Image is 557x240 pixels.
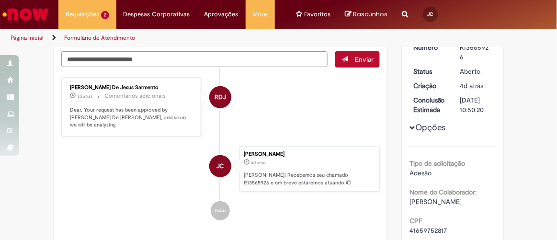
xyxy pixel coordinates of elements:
div: 25/09/2025 10:56:39 [460,81,493,91]
time: 26/09/2025 10:50:20 [78,93,93,99]
div: [PERSON_NAME] [244,151,375,157]
ul: Histórico de tíquete [61,68,380,230]
div: Julia CostaSilvaBernardino [209,155,231,177]
b: Tipo de solicitação [409,159,466,168]
a: Página inicial [11,34,44,42]
button: Enviar [335,51,380,68]
small: Comentários adicionais [105,92,166,100]
span: 2 [101,11,109,19]
span: Favoritos [305,10,331,19]
span: Aprovações [205,10,239,19]
p: [PERSON_NAME]! Recebemos seu chamado R13565926 e em breve estaremos atuando. [244,171,375,186]
span: Despesas Corporativas [124,10,190,19]
div: [DATE] 10:50:20 [460,95,493,114]
time: 25/09/2025 10:56:39 [460,81,484,90]
span: RDJ [215,86,226,109]
dt: Número [406,43,453,52]
div: Aberto [460,67,493,76]
img: ServiceNow [1,5,50,24]
span: JC [216,155,225,178]
div: R13565926 [460,43,493,62]
span: Enviar [355,55,374,64]
span: Requisições [66,10,99,19]
dt: Conclusão Estimada [406,95,453,114]
div: Robson De Jesus Sarmento [209,86,231,108]
p: Dear, Your request has been approved by [PERSON_NAME] De [PERSON_NAME], and soon we will be analy... [70,106,194,129]
b: Nome do Colaborador: [409,188,477,196]
span: 41659752817 [409,226,447,235]
time: 25/09/2025 10:56:39 [251,160,266,166]
span: More [253,10,268,19]
span: [PERSON_NAME] [409,197,462,206]
textarea: Digite sua mensagem aqui... [61,51,328,67]
span: Adesão [409,169,432,177]
span: 4d atrás [251,160,266,166]
dt: Status [406,67,453,76]
a: Formulário de Atendimento [64,34,135,42]
span: 4d atrás [460,81,484,90]
b: CPF [409,217,422,225]
div: [PERSON_NAME] De Jesus Sarmento [70,85,194,91]
span: Rascunhos [353,10,388,19]
a: No momento, sua lista de rascunhos tem 0 Itens [345,10,388,19]
dt: Criação [406,81,453,91]
span: JC [428,11,433,17]
span: 3d atrás [78,93,93,99]
ul: Trilhas de página [7,29,318,47]
li: Julia CostaSilvaBernardino [61,146,380,192]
